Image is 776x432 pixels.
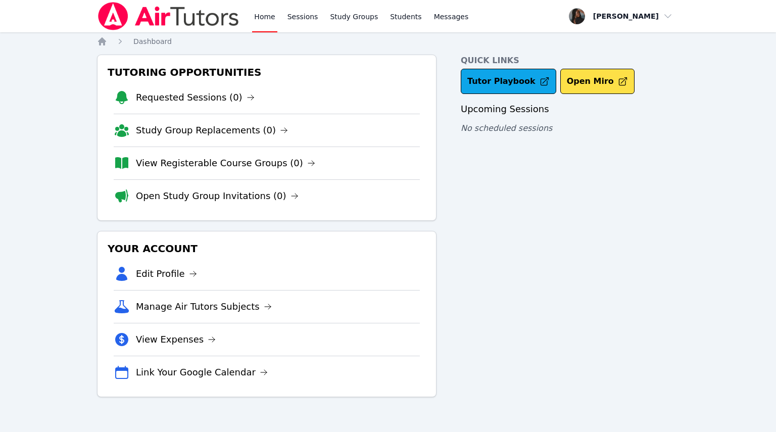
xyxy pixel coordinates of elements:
[136,300,272,314] a: Manage Air Tutors Subjects
[560,69,635,94] button: Open Miro
[461,123,552,133] span: No scheduled sessions
[136,90,255,105] a: Requested Sessions (0)
[106,63,428,81] h3: Tutoring Opportunities
[461,102,679,116] h3: Upcoming Sessions
[136,123,288,137] a: Study Group Replacements (0)
[97,2,240,30] img: Air Tutors
[461,69,556,94] a: Tutor Playbook
[106,239,428,258] h3: Your Account
[136,365,268,379] a: Link Your Google Calendar
[133,37,172,45] span: Dashboard
[461,55,679,67] h4: Quick Links
[97,36,679,46] nav: Breadcrumb
[136,189,299,203] a: Open Study Group Invitations (0)
[133,36,172,46] a: Dashboard
[136,267,197,281] a: Edit Profile
[434,12,469,22] span: Messages
[136,156,315,170] a: View Registerable Course Groups (0)
[136,332,216,347] a: View Expenses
